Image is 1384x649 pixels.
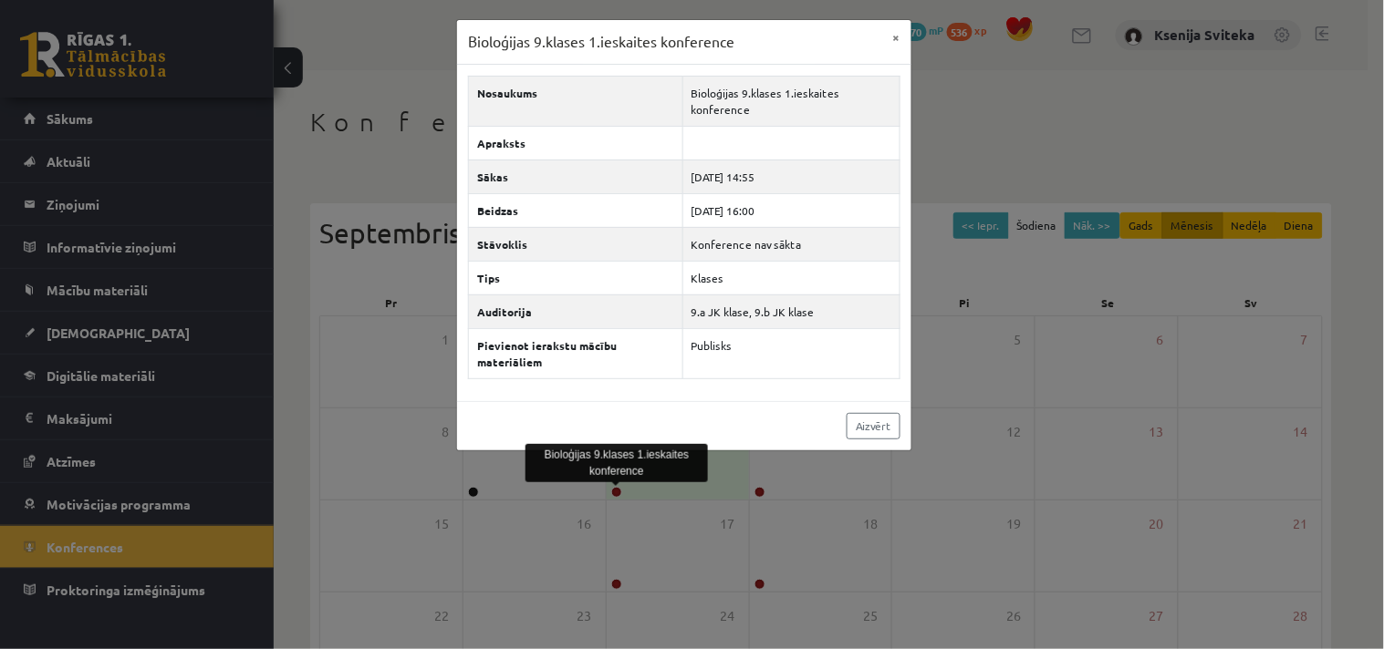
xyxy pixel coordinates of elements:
[682,193,900,227] td: [DATE] 16:00
[526,444,708,482] div: Bioloģijas 9.klases 1.ieskaites konference
[469,294,683,328] th: Auditorija
[469,126,683,160] th: Apraksts
[469,227,683,261] th: Stāvoklis
[882,20,911,55] button: ×
[847,413,900,439] a: Aizvērt
[682,294,900,328] td: 9.a JK klase, 9.b JK klase
[469,193,683,227] th: Beidzas
[469,328,683,378] th: Pievienot ierakstu mācību materiāliem
[682,328,900,378] td: Publisks
[682,76,900,126] td: Bioloģijas 9.klases 1.ieskaites konference
[468,31,734,53] h3: Bioloģijas 9.klases 1.ieskaites konference
[469,160,683,193] th: Sākas
[469,76,683,126] th: Nosaukums
[469,261,683,294] th: Tips
[682,227,900,261] td: Konference nav sākta
[682,160,900,193] td: [DATE] 14:55
[682,261,900,294] td: Klases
